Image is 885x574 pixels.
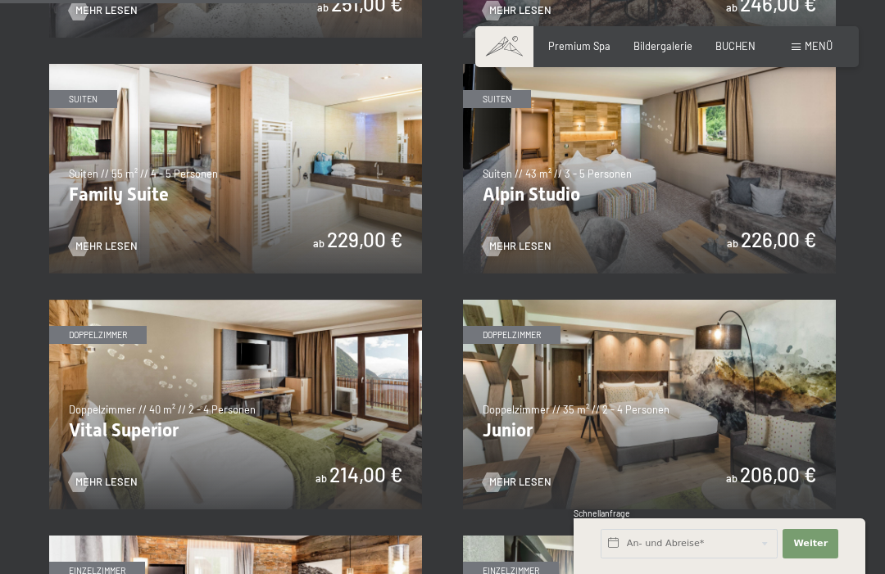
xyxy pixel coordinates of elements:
[463,64,836,273] img: Alpin Studio
[483,239,551,254] a: Mehr Lesen
[483,475,551,490] a: Mehr Lesen
[793,537,828,550] span: Weiter
[49,300,422,308] a: Vital Superior
[69,3,138,18] a: Mehr Lesen
[548,39,610,52] a: Premium Spa
[489,3,551,18] span: Mehr Lesen
[49,300,422,509] img: Vital Superior
[69,239,138,254] a: Mehr Lesen
[463,536,836,544] a: Single Superior
[69,475,138,490] a: Mehr Lesen
[75,3,138,18] span: Mehr Lesen
[49,536,422,544] a: Single Alpin
[633,39,692,52] a: Bildergalerie
[463,300,836,509] img: Junior
[489,475,551,490] span: Mehr Lesen
[805,39,833,52] span: Menü
[483,3,551,18] a: Mehr Lesen
[489,239,551,254] span: Mehr Lesen
[463,64,836,72] a: Alpin Studio
[75,475,138,490] span: Mehr Lesen
[783,529,838,558] button: Weiter
[49,64,422,273] img: Family Suite
[715,39,756,52] a: BUCHEN
[463,300,836,308] a: Junior
[574,508,630,518] span: Schnellanfrage
[75,239,138,254] span: Mehr Lesen
[49,64,422,72] a: Family Suite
